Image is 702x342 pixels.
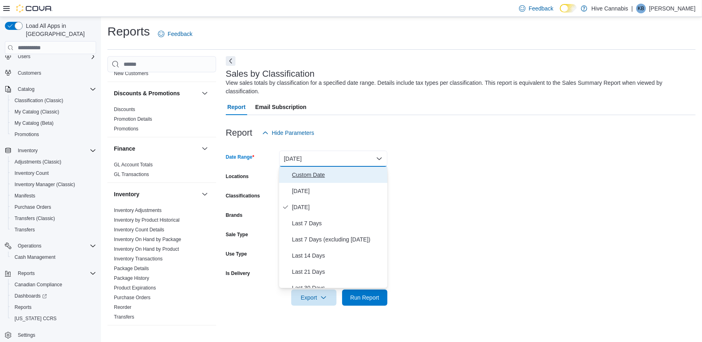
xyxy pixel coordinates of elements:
a: New Customers [114,71,148,76]
h3: Inventory [114,190,139,198]
span: Load All Apps in [GEOGRAPHIC_DATA] [23,22,96,38]
span: Settings [15,330,96,340]
span: Last 30 Days [292,283,384,293]
span: Inventory [15,146,96,155]
a: Canadian Compliance [11,280,65,290]
button: Inventory [200,189,210,199]
span: GL Transactions [114,171,149,178]
div: Inventory [107,206,216,325]
a: My Catalog (Beta) [11,118,57,128]
button: Hide Parameters [259,125,317,141]
label: Date Range [226,154,254,160]
button: Finance [114,145,198,153]
a: Inventory Transactions [114,256,163,262]
span: Reports [15,304,32,311]
span: Product Expirations [114,285,156,291]
span: Cash Management [15,254,55,260]
span: Purchase Orders [15,204,51,210]
label: Is Delivery [226,270,250,277]
p: Hive Cannabis [591,4,628,13]
span: Email Subscription [255,99,307,115]
a: Reorder [114,304,131,310]
label: Brands [226,212,242,218]
button: Reports [2,268,99,279]
button: Run Report [342,290,387,306]
button: Inventory [2,145,99,156]
a: Inventory Manager (Classic) [11,180,78,189]
span: Dashboards [11,291,96,301]
a: Package Details [114,266,149,271]
a: Inventory Count Details [114,227,164,233]
a: Inventory On Hand by Product [114,246,179,252]
span: Catalog [15,84,96,94]
h3: Finance [114,145,135,153]
a: Promotion Details [114,116,152,122]
a: Customers [15,68,44,78]
span: Classification (Classic) [11,96,96,105]
span: Discounts [114,106,135,113]
button: Customers [2,67,99,79]
div: Discounts & Promotions [107,105,216,137]
a: Inventory On Hand by Package [114,237,181,242]
label: Use Type [226,251,247,257]
span: Transfers [15,227,35,233]
span: New Customers [114,70,148,77]
button: Reports [15,269,38,278]
a: Inventory Adjustments [114,208,162,213]
span: Users [15,52,96,61]
img: Cova [16,4,53,13]
span: Operations [15,241,96,251]
span: Reports [18,270,35,277]
a: Manifests [11,191,38,201]
h3: Sales by Classification [226,69,315,79]
a: Purchase Orders [11,202,55,212]
span: Last 14 Days [292,251,384,260]
span: Customers [18,70,41,76]
span: Reports [11,302,96,312]
span: Promotions [114,126,139,132]
button: Classification (Classic) [8,95,99,106]
span: Report [227,99,246,115]
span: Last 21 Days [292,267,384,277]
label: Sale Type [226,231,248,238]
span: Reports [15,269,96,278]
span: Adjustments (Classic) [11,157,96,167]
span: Feedback [168,30,192,38]
a: GL Transactions [114,172,149,177]
a: My Catalog (Classic) [11,107,63,117]
span: Inventory Manager (Classic) [15,181,75,188]
span: Manifests [15,193,35,199]
button: Next [226,56,235,66]
button: Canadian Compliance [8,279,99,290]
p: | [631,4,633,13]
span: Feedback [529,4,553,13]
button: My Catalog (Classic) [8,106,99,117]
button: Transfers (Classic) [8,213,99,224]
a: Inventory by Product Historical [114,217,180,223]
button: Operations [2,240,99,252]
div: Finance [107,160,216,183]
span: Export [296,290,332,306]
p: [PERSON_NAME] [649,4,696,13]
a: Promotions [11,130,42,139]
button: Settings [2,329,99,341]
span: Inventory [18,147,38,154]
span: Package Details [114,265,149,272]
span: Package History [114,275,149,281]
a: Settings [15,330,38,340]
button: Catalog [2,84,99,95]
span: Customers [15,68,96,78]
span: [US_STATE] CCRS [15,315,57,322]
span: My Catalog (Beta) [11,118,96,128]
button: Users [15,52,34,61]
span: Classification (Classic) [15,97,63,104]
span: Purchase Orders [11,202,96,212]
span: Transfers [11,225,96,235]
span: Settings [18,332,35,338]
label: Locations [226,173,249,180]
